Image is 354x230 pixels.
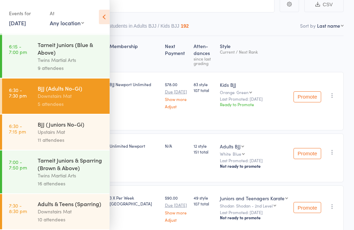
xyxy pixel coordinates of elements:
[2,35,110,78] a: 6:15 -7:00 pmTarneit Juniors (Blue & Above)Twins Martial Arts9 attendees
[165,97,188,101] a: Show more
[194,56,214,65] div: since last grading
[38,56,104,64] div: Twins Martial Arts
[9,8,43,19] div: Events for
[2,150,110,193] a: 7:00 -7:50 pmTarneit Juniors & Sparring (Brown & Above)Twins Martial Arts16 attendees
[191,39,217,69] div: Atten­dances
[38,128,104,136] div: Upstairs Mat
[165,203,188,208] small: Due [DATE]
[165,143,188,149] div: N/A
[236,203,273,208] div: Shodan - 2nd Level
[110,81,159,87] div: BJJ Newport Unlimited
[38,64,104,72] div: 9 attendees
[220,143,241,150] div: Adults BJJ
[220,101,288,107] div: Ready to Promote
[220,215,288,220] div: Not ready to promote
[220,203,288,208] div: Shodan
[162,39,191,69] div: Next Payment
[217,39,291,69] div: Style
[181,23,189,29] div: 192
[38,215,104,223] div: 10 attendees
[194,87,214,93] span: 107 total
[2,79,110,114] a: 6:30 -7:30 pmBJJ (Adults No-Gi)Downstairs Mat5 attendees
[165,195,188,222] div: $90.00
[220,210,288,215] small: Last Promoted: [DATE]
[38,92,104,100] div: Downstairs Mat
[9,44,27,55] time: 6:15 - 7:00 pm
[38,41,104,56] div: Tarneit Juniors (Blue & Above)
[194,201,214,206] span: 107 total
[110,195,159,206] div: 3 X Per Week [GEOGRAPHIC_DATA]
[38,208,104,215] div: Downstairs Mat
[220,163,288,169] div: Not ready to promote
[300,22,316,29] label: Sort by
[9,19,26,27] a: [DATE]
[38,200,104,208] div: Adults & Teens (Sparring)
[9,159,27,170] time: 7:00 - 7:50 pm
[194,149,214,155] span: 151 total
[9,87,27,98] time: 6:30 - 7:30 pm
[2,114,110,150] a: 6:30 -7:15 pmBJJ (Juniors No-Gi)Upstairs Mat11 attendees
[220,81,288,88] div: Kids BJJ
[220,96,288,101] small: Last Promoted: [DATE]
[38,156,104,172] div: Tarneit Juniors & Sparring (Brown & Above)
[317,22,340,29] div: Last name
[2,194,110,229] a: 7:30 -8:30 pmAdults & Teens (Sparring)Downstairs Mat10 attendees
[38,84,104,92] div: BJJ (Adults No-Gi)
[294,148,321,159] button: Promote
[38,120,104,128] div: BJJ (Juniors No-Gi)
[194,195,214,201] span: 49 style
[220,195,285,202] div: Juniors and Teenagers Karate
[194,81,214,87] span: 83 style
[9,203,27,214] time: 7:30 - 8:30 pm
[38,136,104,144] div: 11 attendees
[38,180,104,187] div: 16 attendees
[294,91,321,102] button: Promote
[110,143,159,149] div: Unlimited Newport
[107,39,162,69] div: Membership
[233,151,241,156] div: Blue
[50,19,84,27] div: Any location
[220,90,288,94] div: Orange
[38,100,104,108] div: 5 attendees
[220,158,288,163] small: Last Promoted: [DATE]
[165,218,188,222] a: Adjust
[220,151,288,156] div: White
[165,104,188,109] a: Adjust
[50,8,84,19] div: At
[9,123,26,134] time: 6:30 - 7:15 pm
[96,20,189,36] button: Other students in Adults BJJ / Kids BJJ192
[236,90,249,94] div: Green
[220,49,288,54] div: Current / Next Rank
[38,172,104,180] div: Twins Martial Arts
[165,89,188,94] small: Due [DATE]
[165,210,188,215] a: Show more
[194,143,214,149] span: 12 style
[294,202,321,213] button: Promote
[165,81,188,109] div: $78.00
